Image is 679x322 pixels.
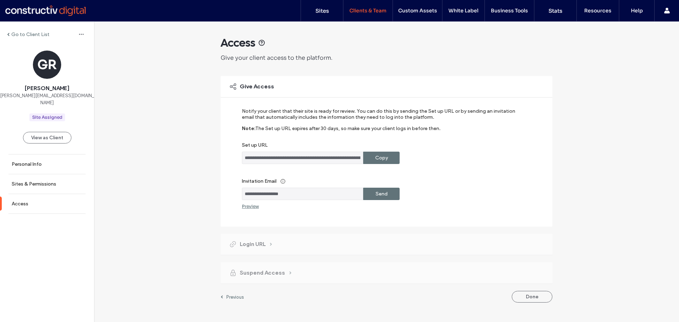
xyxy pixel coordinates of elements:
[242,142,522,152] label: Set up URL
[398,7,437,14] label: Custom Assets
[549,7,562,14] label: Stats
[242,175,522,188] label: Invitation Email
[11,31,50,37] label: Go to Client List
[242,108,522,125] label: Notify your client that their site is ready for review. You can do this by sending the Set up URL...
[25,84,69,92] span: [PERSON_NAME]
[242,204,259,209] div: Preview
[221,54,332,62] span: Give your client access to the platform.
[631,7,643,14] label: Help
[33,51,61,79] div: GR
[242,125,255,142] label: Note:
[349,7,387,14] label: Clients & Team
[315,7,329,14] label: Sites
[240,269,285,277] span: Suspend Access
[23,132,71,144] button: View as Client
[491,7,528,14] label: Business Tools
[584,7,611,14] label: Resources
[221,294,244,300] a: Previous
[12,161,42,167] label: Personal Info
[221,36,255,50] span: Access
[375,151,388,164] label: Copy
[226,294,244,300] label: Previous
[12,181,56,187] label: Sites & Permissions
[240,83,274,90] span: Give Access
[240,240,266,248] span: Login URL
[376,187,388,200] label: Send
[512,291,552,303] button: Done
[448,7,478,14] label: White Label
[12,201,28,207] label: Access
[255,125,441,142] label: The Set up URL expires after 30 days, so make sure your client logs in before then.
[16,5,30,11] span: Help
[32,114,62,121] div: Site Assigned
